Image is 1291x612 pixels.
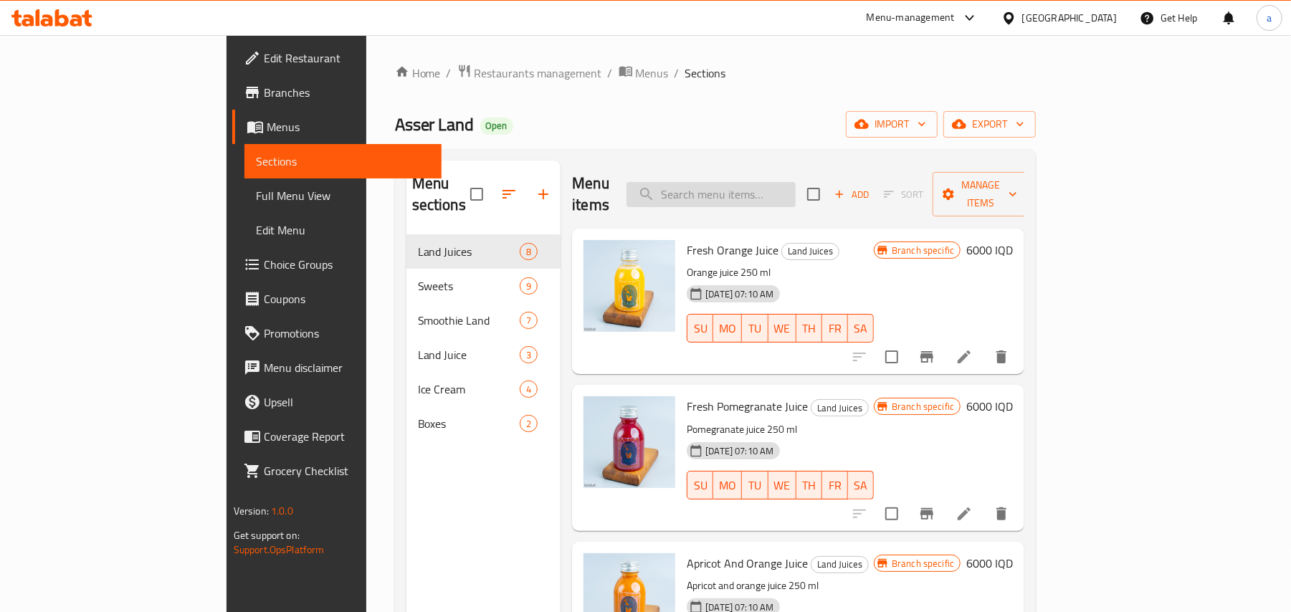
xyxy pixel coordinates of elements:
[234,540,325,559] a: Support.OpsPlatform
[520,383,537,396] span: 4
[234,502,269,520] span: Version:
[406,338,561,372] div: Land Juice3
[418,415,520,432] div: Boxes
[583,396,675,488] img: Fresh Pomegranate Juice
[687,314,713,343] button: SU
[848,314,874,343] button: SA
[232,454,442,488] a: Grocery Checklist
[492,177,526,211] span: Sort sections
[828,318,842,339] span: FR
[256,221,431,239] span: Edit Menu
[232,41,442,75] a: Edit Restaurant
[619,64,669,82] a: Menus
[828,475,842,496] span: FR
[264,428,431,445] span: Coverage Report
[748,475,762,496] span: TU
[802,318,816,339] span: TH
[700,287,779,301] span: [DATE] 07:10 AM
[457,64,602,82] a: Restaurants management
[685,64,726,82] span: Sections
[768,314,796,343] button: WE
[956,505,973,522] a: Edit menu item
[886,400,960,413] span: Branch specific
[520,415,538,432] div: items
[264,359,431,376] span: Menu disclaimer
[956,348,973,365] a: Edit menu item
[1022,10,1117,26] div: [GEOGRAPHIC_DATA]
[520,348,537,362] span: 3
[264,84,431,101] span: Branches
[480,120,513,132] span: Open
[811,400,868,416] span: Land Juices
[719,318,736,339] span: MO
[802,475,816,496] span: TH
[264,49,431,67] span: Edit Restaurant
[520,245,537,259] span: 8
[232,75,442,110] a: Branches
[700,444,779,458] span: [DATE] 07:10 AM
[418,381,520,398] span: Ice Cream
[418,243,520,260] span: Land Juices
[406,406,561,441] div: Boxes2
[719,475,736,496] span: MO
[264,290,431,307] span: Coupons
[520,417,537,431] span: 2
[520,277,538,295] div: items
[234,526,300,545] span: Get support on:
[943,111,1036,138] button: export
[781,243,839,260] div: Land Juices
[886,557,960,570] span: Branch specific
[636,64,669,82] span: Menus
[811,399,869,416] div: Land Juices
[955,115,1024,133] span: export
[877,342,907,372] span: Select to update
[854,318,868,339] span: SA
[742,314,768,343] button: TU
[966,396,1013,416] h6: 6000 IQD
[796,314,822,343] button: TH
[418,346,520,363] span: Land Juice
[232,385,442,419] a: Upsell
[572,173,609,216] h2: Menu items
[462,179,492,209] span: Select all sections
[406,229,561,446] nav: Menu sections
[857,115,926,133] span: import
[244,213,442,247] a: Edit Menu
[244,178,442,213] a: Full Menu View
[713,314,742,343] button: MO
[687,239,778,261] span: Fresh Orange Juice
[256,153,431,170] span: Sections
[875,183,933,206] span: Select section first
[854,475,868,496] span: SA
[687,421,874,439] p: Pomegranate juice 250 ml
[1267,10,1272,26] span: a
[271,502,293,520] span: 1.0.0
[910,340,944,374] button: Branch-specific-item
[627,182,796,207] input: search
[811,556,868,573] span: Land Juices
[264,256,431,273] span: Choice Groups
[966,240,1013,260] h6: 6000 IQD
[447,64,452,82] li: /
[244,144,442,178] a: Sections
[232,282,442,316] a: Coupons
[608,64,613,82] li: /
[829,183,875,206] button: Add
[822,314,848,343] button: FR
[232,247,442,282] a: Choice Groups
[799,179,829,209] span: Select section
[264,325,431,342] span: Promotions
[520,312,538,329] div: items
[520,279,537,293] span: 9
[520,346,538,363] div: items
[796,471,822,499] button: TH
[687,264,874,282] p: Orange juice 250 ml
[395,108,475,140] span: Asser Land
[910,497,944,531] button: Branch-specific-item
[966,553,1013,573] h6: 6000 IQD
[232,316,442,350] a: Promotions
[232,419,442,454] a: Coverage Report
[748,318,762,339] span: TU
[829,183,875,206] span: Add item
[267,118,431,135] span: Menus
